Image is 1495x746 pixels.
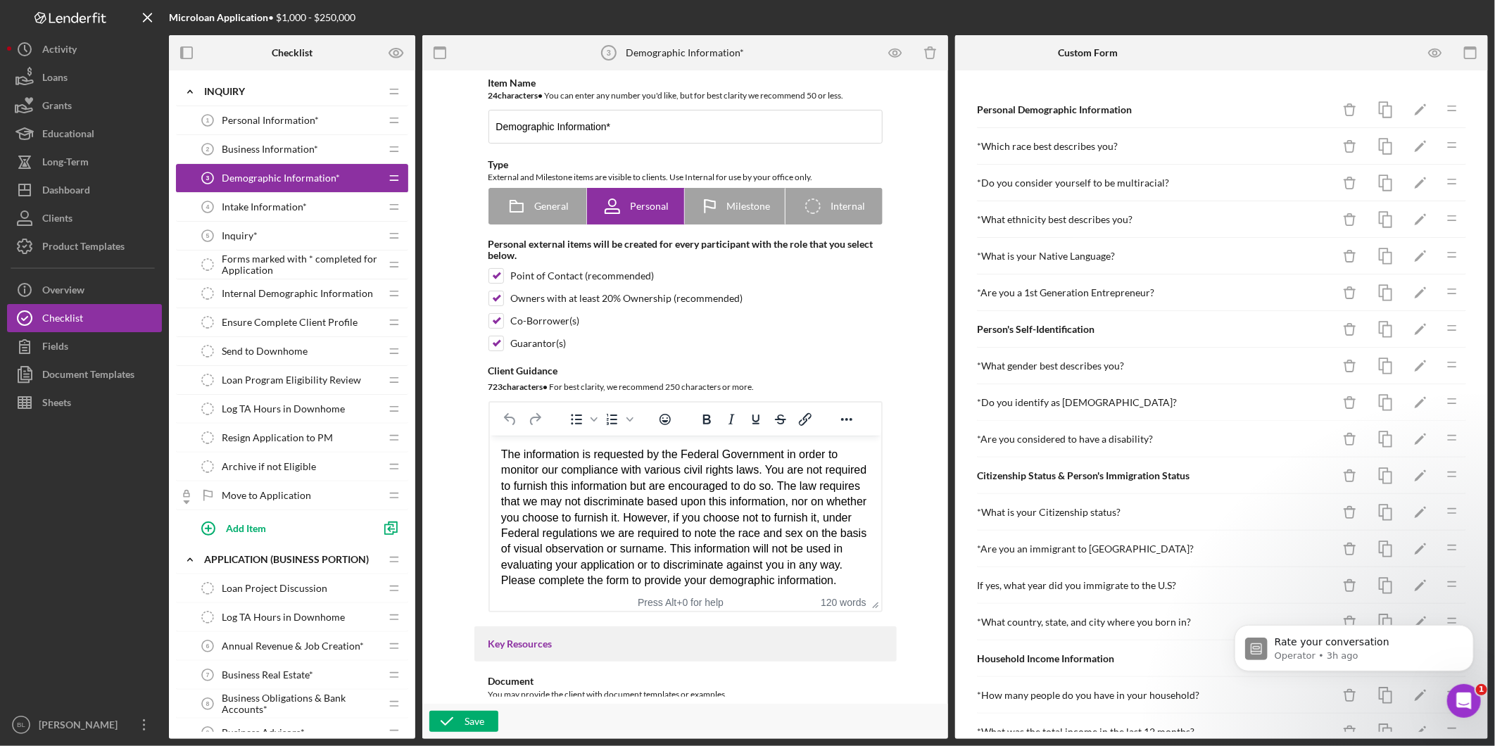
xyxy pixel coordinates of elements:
[7,63,162,91] button: Loans
[564,410,599,429] div: Bullet list
[222,432,333,443] span: Resign Application to PM
[222,144,318,155] span: Business Information*
[7,304,162,332] a: Checklist
[190,514,373,542] button: Add Item
[206,117,210,124] tspan: 1
[222,172,340,184] span: Demographic Information*
[866,593,881,611] div: Press the Up and Down arrow keys to resize the editor.
[488,239,883,261] div: Personal external items will be created for every participant with the role that you select below.
[522,410,546,429] button: Redo
[222,288,373,299] span: Internal Demographic Information
[42,388,71,420] div: Sheets
[511,338,567,349] div: Guarantor(s)
[7,232,162,260] button: Product Templates
[42,276,84,308] div: Overview
[768,410,792,429] button: Strikethrough
[222,403,345,415] span: Log TA Hours in Downhome
[600,410,635,429] div: Numbered list
[17,721,25,729] text: BL
[630,201,669,212] span: Personal
[488,638,883,650] div: Key Resources
[719,410,743,429] button: Italic
[42,204,72,236] div: Clients
[977,507,1332,518] div: * What is your Citizenship status?
[42,304,83,336] div: Checklist
[222,583,327,594] span: Loan Project Discussion
[7,35,162,63] button: Activity
[7,360,162,388] button: Document Templates
[488,89,883,103] div: You can enter any number you'd like, but for best clarity we recommend 50 or less.
[977,397,1332,408] div: * Do you identify as [DEMOGRAPHIC_DATA]?
[977,214,1332,225] div: * What ethnicity best describes you?
[606,49,610,57] tspan: 3
[206,643,210,650] tspan: 6
[1476,684,1487,695] span: 1
[977,251,1332,262] div: * What is your Native Language?
[977,287,1332,298] div: * Are you a 1st Generation Entrepreneur?
[429,711,498,732] button: Save
[743,410,767,429] button: Underline
[465,711,484,732] div: Save
[222,727,305,738] span: Business Advisors*
[206,203,210,210] tspan: 4
[11,11,380,184] body: Rich Text Area. Press ALT-0 for help.
[488,381,548,392] b: 723 character s •
[204,554,380,565] div: APPLICATION (BUSINESS PORTION)
[222,317,358,328] span: Ensure Complete Client Profile
[7,332,162,360] button: Fields
[488,676,883,687] div: Document
[977,141,1332,152] div: * Which race best describes you?
[490,436,881,593] iframe: Rich Text Area
[222,201,307,213] span: Intake Information*
[977,580,1332,591] div: If yes, what year did you immigrate to the U.S?
[977,103,1132,115] b: Personal Demographic Information
[42,176,90,208] div: Dashboard
[488,159,883,170] div: Type
[977,323,1095,335] b: Person's Self-Identification
[488,77,883,89] div: Item Name
[42,232,125,264] div: Product Templates
[222,346,308,357] span: Send to Downhome
[222,612,345,623] span: Log TA Hours in Downhome
[7,176,162,204] a: Dashboard
[977,690,1332,701] div: * How many people do you have in your household?
[7,204,162,232] button: Clients
[272,47,313,58] b: Checklist
[7,148,162,176] button: Long-Term
[652,410,676,429] button: Emojis
[488,170,883,184] div: External and Milestone items are visible to clients. Use Internal for use by your office only.
[42,35,77,67] div: Activity
[977,177,1332,189] div: * Do you consider yourself to be multiracial?
[511,315,580,327] div: Co-Borrower(s)
[222,461,316,472] span: Archive if not Eligible
[206,175,210,182] tspan: 3
[204,86,380,97] div: INQUIRY
[498,410,522,429] button: Undo
[977,617,1332,628] div: * What country, state, and city where you born in?
[488,365,883,377] div: Client Guidance
[1447,684,1481,718] iframe: Intercom live chat
[488,688,883,702] div: You may provide the client with document templates or examples.
[226,514,266,541] div: Add Item
[42,148,89,179] div: Long-Term
[7,276,162,304] button: Overview
[488,380,883,394] div: For best clarity, we recommend 250 characters or more.
[7,91,162,120] button: Grants
[511,270,655,282] div: Point of Contact (recommended)
[7,388,162,417] button: Sheets
[7,120,162,148] button: Educational
[534,201,569,212] span: General
[206,232,210,239] tspan: 5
